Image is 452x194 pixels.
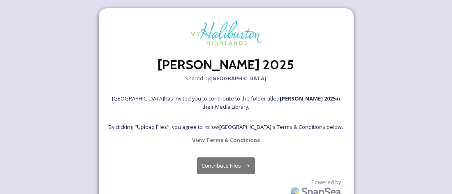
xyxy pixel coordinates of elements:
strong: [PERSON_NAME] 2025 [280,95,336,102]
img: MYHH_Colour.png [185,16,267,51]
strong: View Terms & Conditions [192,136,260,144]
span: By clicking "Upload Files", you agree to follow [GEOGRAPHIC_DATA] 's Terms & Conditions below. [109,123,343,131]
a: View Terms & Conditions [192,135,260,145]
span: Shared by [185,75,267,82]
span: [GEOGRAPHIC_DATA] has invited you to contribute to the folder titled in their Media Library. [107,95,345,110]
span: Powered by [312,178,341,186]
strong: [GEOGRAPHIC_DATA] [211,75,267,82]
h2: [PERSON_NAME] 2025 [107,55,345,75]
button: Contribute Files [197,157,255,174]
